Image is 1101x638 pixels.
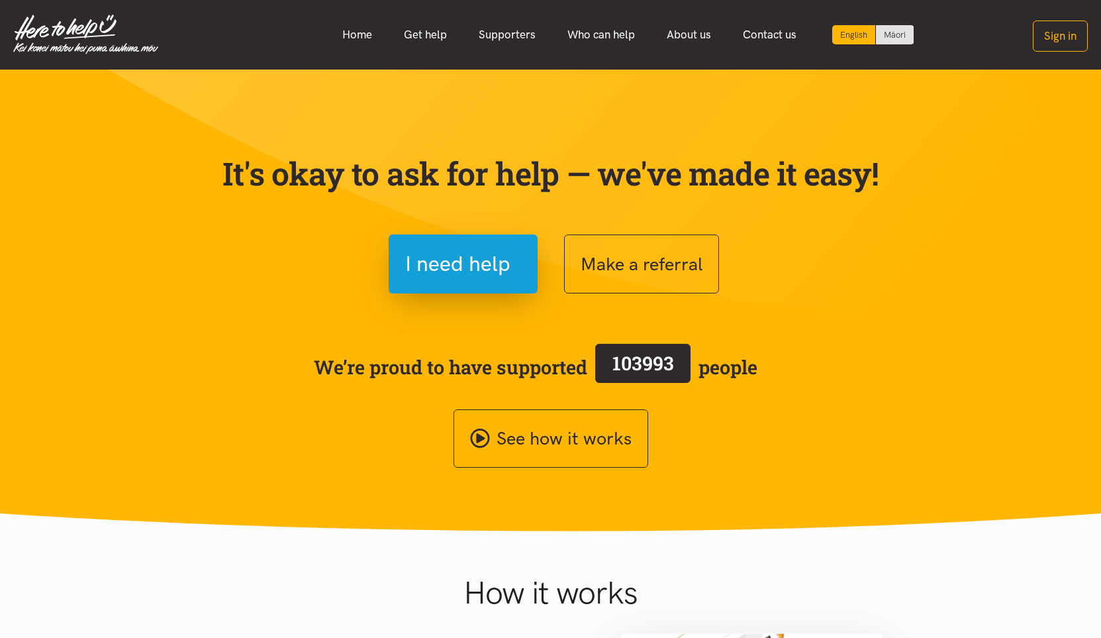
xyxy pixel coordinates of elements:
[612,350,674,376] span: 103993
[651,21,727,49] a: About us
[13,15,158,54] img: Home
[551,21,651,49] a: Who can help
[876,25,914,44] a: Switch to Te Reo Māori
[832,25,876,44] div: Current language
[314,341,757,393] span: We’re proud to have supported people
[463,21,551,49] a: Supporters
[587,341,698,393] a: 103993
[220,154,882,193] p: It's okay to ask for help — we've made it easy!
[405,247,510,281] span: I need help
[334,574,767,612] h1: How it works
[454,409,648,468] a: See how it works
[564,235,719,293] button: Make a referral
[326,21,388,49] a: Home
[1033,21,1088,52] button: Sign in
[727,21,812,49] a: Contact us
[832,25,914,44] div: Language toggle
[389,235,538,293] button: I need help
[388,21,463,49] a: Get help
